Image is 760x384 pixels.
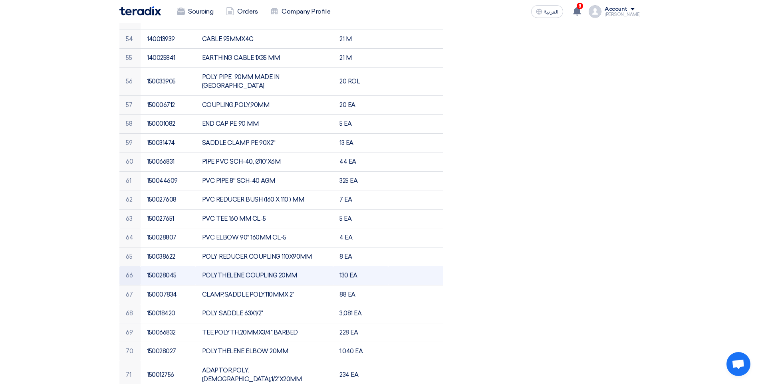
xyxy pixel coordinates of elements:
[141,133,196,152] td: 150031474
[196,30,333,49] td: CABLE 95MMX4C
[141,115,196,134] td: 150001082
[141,247,196,266] td: 150038622
[605,6,627,13] div: Account
[264,3,337,20] a: Company Profile
[119,49,141,68] td: 55
[544,9,558,15] span: العربية
[726,352,750,376] a: Open chat
[333,67,388,95] td: 20 ROL
[577,3,583,9] span: 8
[196,247,333,266] td: POLY REDUCER COUPLING 110X90MM
[333,190,388,210] td: 7 EA
[196,342,333,361] td: POLYTHELENE ELBOW 20MM
[119,304,141,323] td: 68
[196,304,333,323] td: POLY SADDLE 63X1/2"
[196,190,333,210] td: PVC REDUCER BUSH (160 X 110 ) MM
[141,304,196,323] td: 150018420
[333,228,388,247] td: 4 EA
[196,266,333,285] td: POLYTHELENE COUPLING 20MM
[119,228,141,247] td: 64
[196,67,333,95] td: POLY PIPE 90MM MADE IN [GEOGRAPHIC_DATA]
[119,190,141,210] td: 62
[196,171,333,190] td: PVC PIPE 8'' SCH-40 AGM
[196,152,333,172] td: PIPE PVC SCH-40, Ø10"X6M
[141,190,196,210] td: 150027608
[119,171,141,190] td: 61
[141,49,196,68] td: 140025841
[119,152,141,172] td: 60
[141,67,196,95] td: 150033905
[141,323,196,342] td: 150066832
[119,115,141,134] td: 58
[333,95,388,115] td: 20 EA
[119,67,141,95] td: 56
[119,266,141,285] td: 66
[333,266,388,285] td: 130 EA
[333,304,388,323] td: 3,081 EA
[141,95,196,115] td: 150006712
[141,285,196,304] td: 150007834
[141,228,196,247] td: 150028807
[141,209,196,228] td: 150027651
[119,247,141,266] td: 65
[196,285,333,304] td: CLAMP,SADDLE,POLY,110MMX 2"
[196,49,333,68] td: EARTHING CABLE 1X35 MM
[333,171,388,190] td: 325 EA
[333,30,388,49] td: 21 M
[333,133,388,152] td: 13 EA
[196,209,333,228] td: PVC TEE 160 MM CL-5
[141,171,196,190] td: 150044609
[333,49,388,68] td: 21 M
[119,285,141,304] td: 67
[119,30,141,49] td: 54
[119,95,141,115] td: 57
[141,152,196,172] td: 150066831
[333,285,388,304] td: 88 EA
[141,266,196,285] td: 150028045
[333,209,388,228] td: 5 EA
[531,5,563,18] button: العربية
[333,247,388,266] td: 8 EA
[333,152,388,172] td: 44 EA
[333,323,388,342] td: 228 EA
[196,323,333,342] td: TEE,POLYTH,20MMX3/4",BARBED
[119,323,141,342] td: 69
[333,115,388,134] td: 5 EA
[196,95,333,115] td: COUPLING,POLY,90MM
[605,12,641,17] div: [PERSON_NAME]
[171,3,220,20] a: Sourcing
[333,342,388,361] td: 1,040 EA
[196,228,333,247] td: PVC ELBOW 90* 160MM CL-5
[196,133,333,152] td: SADDLE CLAMP PE 90X2''
[220,3,264,20] a: Orders
[141,30,196,49] td: 140013939
[141,342,196,361] td: 150028027
[119,342,141,361] td: 70
[119,209,141,228] td: 63
[119,6,161,16] img: Teradix logo
[589,5,601,18] img: profile_test.png
[119,133,141,152] td: 59
[196,115,333,134] td: END CAP PE 90 MM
